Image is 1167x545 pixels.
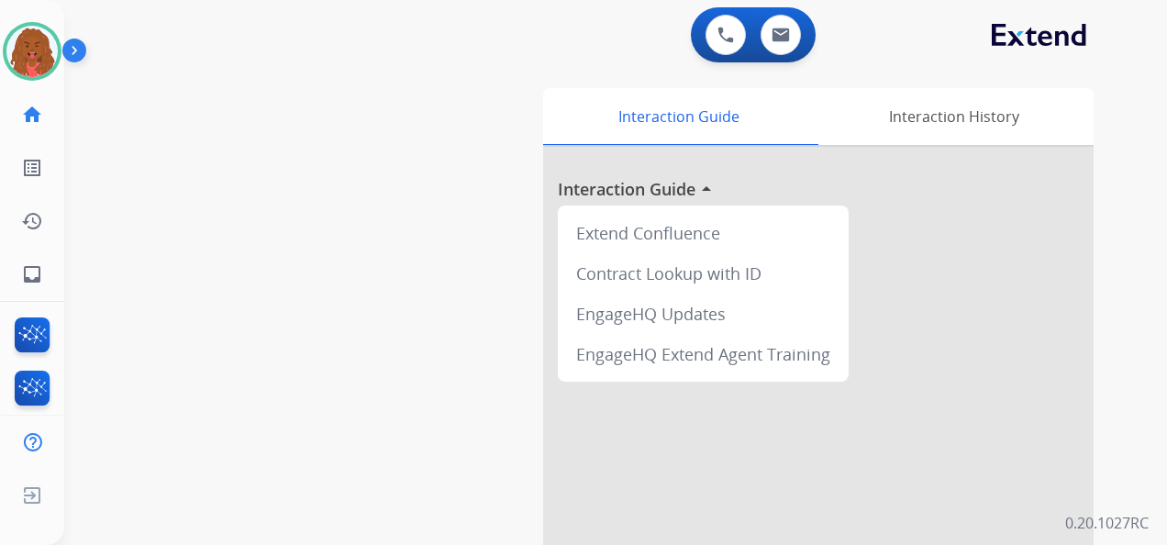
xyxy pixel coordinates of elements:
mat-icon: home [21,104,43,126]
mat-icon: history [21,210,43,232]
mat-icon: inbox [21,263,43,285]
div: Interaction Guide [543,88,814,145]
p: 0.20.1027RC [1065,512,1149,534]
div: EngageHQ Extend Agent Training [565,334,841,374]
div: Interaction History [814,88,1094,145]
div: Extend Confluence [565,213,841,253]
div: EngageHQ Updates [565,294,841,334]
div: Contract Lookup with ID [565,253,841,294]
mat-icon: list_alt [21,157,43,179]
img: avatar [6,26,58,77]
